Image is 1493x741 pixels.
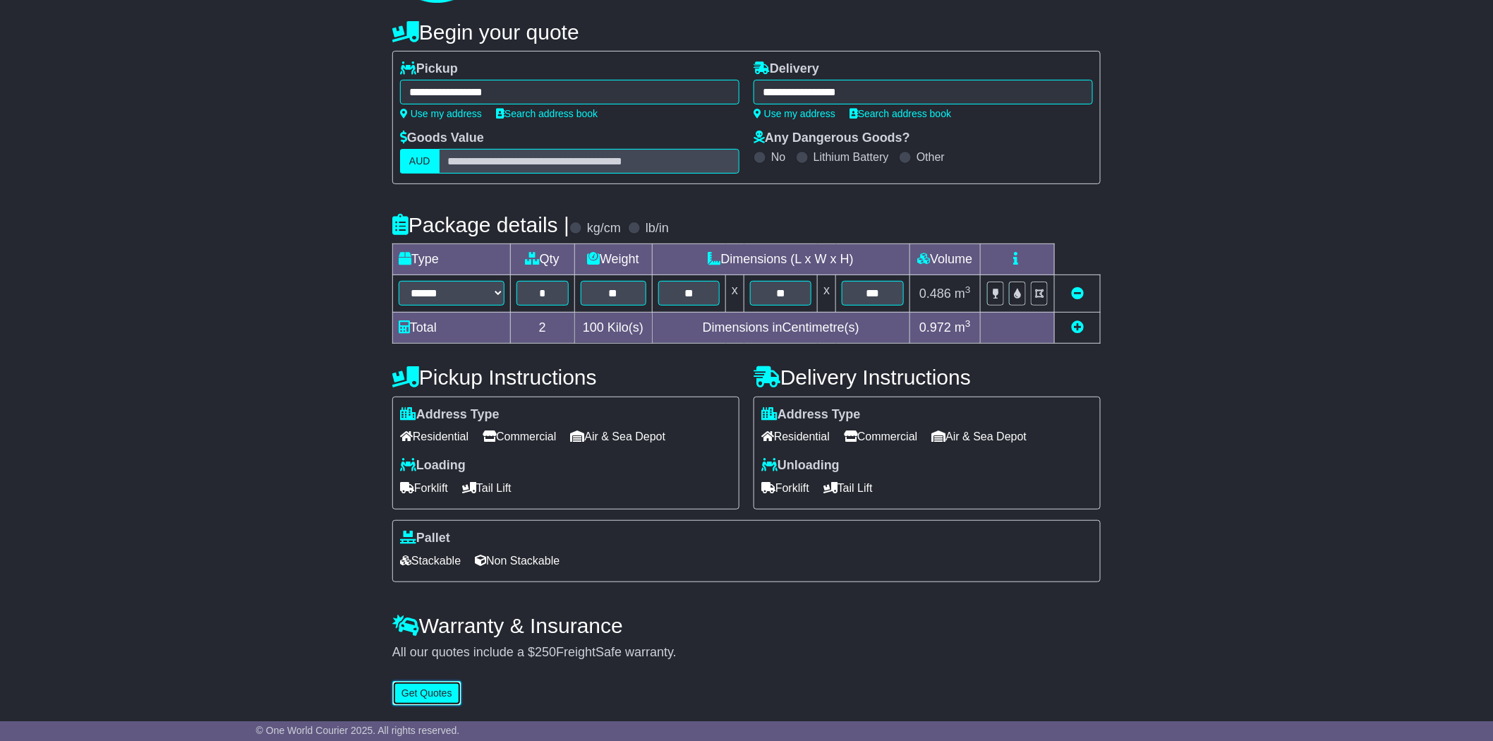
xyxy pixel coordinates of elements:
[761,426,830,447] span: Residential
[1071,287,1084,301] a: Remove this item
[400,131,484,146] label: Goods Value
[909,244,980,275] td: Volume
[400,458,466,474] label: Loading
[919,320,951,335] span: 0.972
[932,426,1027,447] span: Air & Sea Depot
[771,150,785,164] label: No
[754,108,835,119] a: Use my address
[823,477,873,499] span: Tail Lift
[483,426,556,447] span: Commercial
[761,407,861,423] label: Address Type
[462,477,512,499] span: Tail Lift
[818,275,836,312] td: x
[583,320,604,335] span: 100
[392,681,461,706] button: Get Quotes
[400,108,482,119] a: Use my address
[574,312,652,343] td: Kilo(s)
[646,221,669,236] label: lb/in
[392,614,1101,637] h4: Warranty & Insurance
[652,244,909,275] td: Dimensions (L x W x H)
[400,550,461,572] span: Stackable
[392,213,569,236] h4: Package details |
[400,149,440,174] label: AUD
[400,426,469,447] span: Residential
[1071,320,1084,335] a: Add new item
[652,312,909,343] td: Dimensions in Centimetre(s)
[761,477,809,499] span: Forklift
[844,426,917,447] span: Commercial
[400,407,500,423] label: Address Type
[965,284,971,295] sup: 3
[393,312,511,343] td: Total
[475,550,560,572] span: Non Stackable
[400,531,450,546] label: Pallet
[850,108,951,119] a: Search address book
[571,426,666,447] span: Air & Sea Depot
[754,366,1101,389] h4: Delivery Instructions
[726,275,744,312] td: x
[400,61,458,77] label: Pickup
[392,645,1101,661] div: All our quotes include a $ FreightSafe warranty.
[919,287,951,301] span: 0.486
[511,244,575,275] td: Qty
[955,320,971,335] span: m
[965,318,971,329] sup: 3
[754,131,910,146] label: Any Dangerous Goods?
[761,458,840,474] label: Unloading
[392,366,739,389] h4: Pickup Instructions
[393,244,511,275] td: Type
[917,150,945,164] label: Other
[814,150,889,164] label: Lithium Battery
[392,20,1101,44] h4: Begin your quote
[511,312,575,343] td: 2
[754,61,819,77] label: Delivery
[400,477,448,499] span: Forklift
[955,287,971,301] span: m
[535,645,556,659] span: 250
[496,108,598,119] a: Search address book
[587,221,621,236] label: kg/cm
[574,244,652,275] td: Weight
[256,725,460,736] span: © One World Courier 2025. All rights reserved.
